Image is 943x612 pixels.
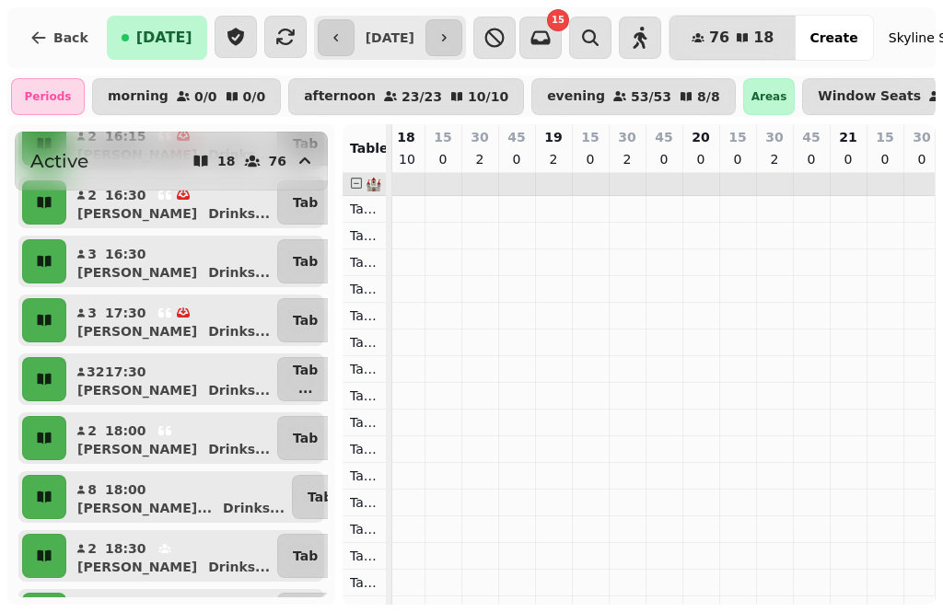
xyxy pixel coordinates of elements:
p: 19 [544,128,562,146]
button: 818:00[PERSON_NAME]...Drinks... [70,475,288,519]
p: 10 / 10 [468,90,508,103]
p: Tab [293,193,318,212]
p: Window Seats [818,89,921,104]
p: 0 / 0 [194,90,217,103]
h2: Active [30,148,88,174]
button: 316:30[PERSON_NAME]Drinks... [70,239,274,283]
p: 30 [471,128,488,146]
p: 3 [87,245,98,263]
p: 0 [583,150,598,168]
p: [PERSON_NAME] [77,440,197,458]
p: Tab [293,361,318,379]
p: [PERSON_NAME] [77,322,197,341]
span: Table [350,141,389,156]
p: 0 [878,150,892,168]
p: 0 [914,150,929,168]
p: 45 [802,128,820,146]
p: 18 [397,128,414,146]
button: 3217:30[PERSON_NAME]Drinks... [70,357,274,401]
p: Drinks ... [223,499,285,517]
p: evening [547,89,605,104]
span: Back [53,31,88,44]
p: Drinks ... [208,440,270,458]
button: 317:30[PERSON_NAME]Drinks... [70,298,274,342]
p: Tab [293,252,318,271]
p: Drinks ... [208,322,270,341]
p: 2 [767,150,782,168]
p: Table 103 [350,253,378,271]
p: [PERSON_NAME] [77,263,197,282]
button: morning0/00/0 [92,78,281,115]
p: [PERSON_NAME] [77,204,197,223]
p: 45 [655,128,672,146]
p: 32 [87,363,98,381]
button: Tab... [277,357,333,401]
button: Active1876 [15,132,328,191]
p: [PERSON_NAME] [77,558,197,576]
button: Back [15,16,103,60]
p: 2 [87,421,98,440]
p: 53 / 53 [631,90,671,103]
p: 16:30 [105,186,146,204]
p: Table 111 [350,467,378,485]
p: Table 107 [350,360,378,378]
button: Tab [277,534,333,578]
div: Areas [743,78,796,115]
p: 18:00 [105,480,146,499]
p: [PERSON_NAME]... [77,499,212,517]
p: 18 [217,155,235,167]
span: 76 [709,30,729,45]
p: Table 102 [350,226,378,245]
p: 2 [87,539,98,558]
p: 0 / 0 [243,90,266,103]
p: 2 [546,150,561,168]
button: Tab [277,416,333,460]
p: 2 [472,150,487,168]
span: 18 [753,30,774,45]
p: Table 108 [350,387,378,405]
p: 0 [657,150,671,168]
p: 16:30 [105,245,146,263]
p: 0 [804,150,819,168]
p: Tab [293,429,318,447]
p: 8 [87,480,98,499]
p: 18:30 [105,539,146,558]
button: 7618 [669,16,797,60]
p: Table 112 [350,493,378,512]
p: Table 110 [350,440,378,458]
p: 45 [507,128,525,146]
p: 0 [509,150,524,168]
button: Tab [292,475,348,519]
p: 18:00 [105,421,146,440]
p: [PERSON_NAME] [77,381,197,399]
p: 2 [620,150,634,168]
p: Table 113 [350,520,378,538]
p: 17:30 [105,363,146,381]
p: Table 106 [350,333,378,352]
p: 17:30 [105,304,146,322]
p: Drinks ... [208,381,270,399]
p: Table 114 [350,547,378,565]
p: 15 [728,128,746,146]
p: morning [108,89,169,104]
button: 218:30[PERSON_NAME]Drinks... [70,534,274,578]
p: Table 101 [350,200,378,218]
span: 15 [552,16,565,25]
p: Table 105 [350,306,378,325]
p: afternoon [304,89,376,104]
button: 218:00[PERSON_NAME]Drinks... [70,416,274,460]
p: ... [293,379,318,398]
p: Table 115 [350,573,378,592]
p: 20 [692,128,709,146]
p: Drinks ... [208,204,270,223]
p: 10 [399,150,413,168]
p: 3 [87,304,98,322]
p: Drinks ... [208,558,270,576]
p: 15 [876,128,893,146]
p: Tab [293,547,318,565]
p: 30 [765,128,783,146]
p: 15 [434,128,451,146]
button: Tab [277,180,333,225]
p: Tab [293,311,318,329]
p: 23 / 23 [402,90,442,103]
